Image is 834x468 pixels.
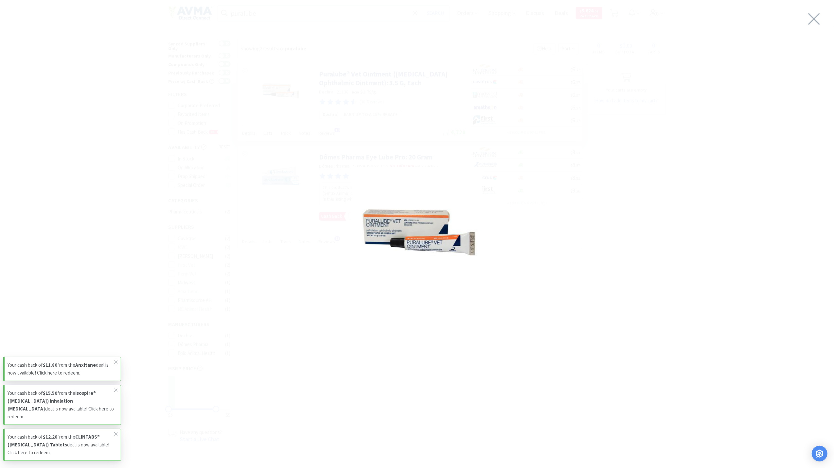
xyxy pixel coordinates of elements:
[43,434,57,440] strong: $12.20
[75,362,96,368] strong: Anxitane
[352,167,483,298] img: 82350fec18594a8398b0e88f031fb2a7_169260.jpeg
[8,433,114,457] p: Your cash back of from the deal is now available! Click here to redeem.
[8,390,96,412] strong: Isospire® ([MEDICAL_DATA]) Inhalation [MEDICAL_DATA]
[43,362,57,368] strong: $11.80
[812,446,827,461] div: Open Intercom Messenger
[8,361,114,377] p: Your cash back of from the deal is now available! Click here to redeem.
[43,390,57,396] strong: $15.50
[8,389,114,421] p: Your cash back of from the deal is now available! Click here to redeem.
